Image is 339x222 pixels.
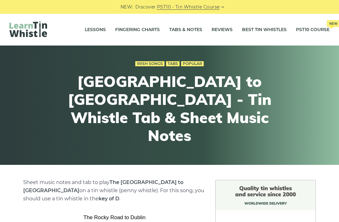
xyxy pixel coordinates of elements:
a: Lessons [85,22,106,38]
a: Tabs [166,61,180,66]
a: Popular [181,61,204,66]
h1: [GEOGRAPHIC_DATA] to [GEOGRAPHIC_DATA] - Tin Whistle Tab & Sheet Music Notes [54,73,285,145]
a: Tabs & Notes [169,22,202,38]
a: Reviews [212,22,233,38]
a: Irish Songs [135,61,164,66]
a: Fingering Charts [115,22,160,38]
a: PST10 CourseNew [296,22,330,38]
a: Best Tin Whistles [242,22,287,38]
strong: key of D [99,196,119,202]
img: LearnTinWhistle.com [9,21,47,37]
p: Sheet music notes and tab to play on a tin whistle (penny whistle). For this song, you should use... [23,178,206,203]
